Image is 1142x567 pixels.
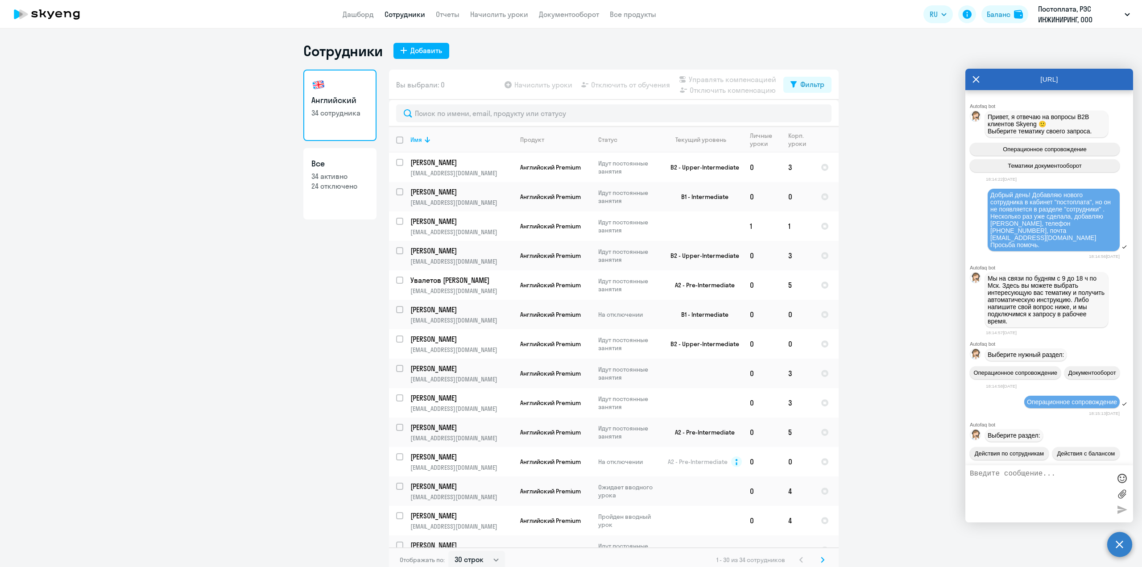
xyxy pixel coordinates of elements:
[743,270,781,300] td: 0
[667,136,742,144] div: Текущий уровень
[539,10,599,19] a: Документооборот
[410,481,513,491] a: [PERSON_NAME]
[981,5,1028,23] button: Балансbalance
[410,257,513,265] p: [EMAIL_ADDRESS][DOMAIN_NAME]
[660,418,743,447] td: A2 - Pre-Intermediate
[660,182,743,211] td: B1 - Intermediate
[970,349,981,362] img: bot avatar
[750,132,781,148] div: Личные уроки
[311,108,368,118] p: 34 сотрудника
[1068,369,1116,376] span: Документооборот
[385,10,425,19] a: Сотрудники
[970,447,1049,460] button: Действия по сотрудникам
[781,359,814,388] td: 3
[788,132,813,148] div: Корп. уроки
[520,163,581,171] span: Английский Premium
[970,103,1133,109] div: Autofaq bot
[986,384,1017,389] time: 18:14:58[DATE]
[970,341,1133,347] div: Autofaq bot
[970,265,1133,270] div: Autofaq bot
[410,540,511,550] p: [PERSON_NAME]
[743,418,781,447] td: 0
[520,136,591,144] div: Продукт
[311,181,368,191] p: 24 отключено
[410,216,513,226] a: [PERSON_NAME]
[781,388,814,418] td: 3
[410,305,511,315] p: [PERSON_NAME]
[781,506,814,535] td: 4
[410,334,511,344] p: [PERSON_NAME]
[303,42,383,60] h1: Сотрудники
[1034,4,1134,25] button: Постоплата, РЭС ИНЖИНИРИНГ, ООО
[781,418,814,447] td: 5
[986,464,1017,469] time: 18:15:14[DATE]
[520,193,581,201] span: Английский Premium
[311,158,368,170] h3: Все
[410,511,513,521] a: [PERSON_NAME]
[598,189,659,205] p: Идут постоянные занятия
[410,157,513,167] a: [PERSON_NAME]
[410,346,513,354] p: [EMAIL_ADDRESS][DOMAIN_NAME]
[410,316,513,324] p: [EMAIL_ADDRESS][DOMAIN_NAME]
[520,546,581,554] span: Английский Premium
[988,275,1106,325] span: Мы на связи по будням с 9 до 18 ч по Мск. Здесь вы можете выбрать интересующую вас тематику и пол...
[781,270,814,300] td: 5
[660,300,743,329] td: B1 - Intermediate
[743,535,781,565] td: 0
[743,476,781,506] td: 0
[343,10,374,19] a: Дашборд
[410,511,511,521] p: [PERSON_NAME]
[311,171,368,181] p: 34 активно
[311,78,326,92] img: english
[781,476,814,506] td: 4
[660,241,743,270] td: B2 - Upper-Intermediate
[781,535,814,565] td: 0
[410,452,511,462] p: [PERSON_NAME]
[520,487,581,495] span: Английский Premium
[988,113,1092,135] span: Привет, я отвечаю на вопросы B2B клиентов Skyeng 🙂 Выберите тематику своего запроса.
[598,395,659,411] p: Идут постоянные занятия
[598,159,659,175] p: Идут постоянные занятия
[1027,398,1117,406] span: Операционное сопровождение
[743,359,781,388] td: 0
[520,281,581,289] span: Английский Premium
[743,182,781,211] td: 0
[410,246,511,256] p: [PERSON_NAME]
[970,111,981,124] img: bot avatar
[520,399,581,407] span: Английский Premium
[410,364,513,373] a: [PERSON_NAME]
[303,70,377,141] a: Английский34 сотрудника
[781,153,814,182] td: 3
[311,95,368,106] h3: Английский
[598,248,659,264] p: Идут постоянные занятия
[410,136,422,144] div: Имя
[1003,146,1087,153] span: Операционное сопровождение
[743,153,781,182] td: 0
[743,329,781,359] td: 0
[410,393,511,403] p: [PERSON_NAME]
[970,273,981,286] img: bot avatar
[743,300,781,329] td: 0
[1008,162,1082,169] span: Тематики документооборот
[520,458,581,466] span: Английский Premium
[598,458,659,466] p: На отключении
[436,10,459,19] a: Отчеты
[410,393,513,403] a: [PERSON_NAME]
[750,132,775,148] div: Личные уроки
[410,464,513,472] p: [EMAIL_ADDRESS][DOMAIN_NAME]
[598,542,659,558] p: Идут постоянные занятия
[1064,366,1120,379] button: Документооборот
[598,424,659,440] p: Идут постоянные занятия
[930,9,938,20] span: RU
[410,246,513,256] a: [PERSON_NAME]
[410,275,511,285] p: Увалетов [PERSON_NAME]
[986,330,1017,335] time: 18:14:57[DATE]
[1014,10,1023,19] img: balance
[1057,450,1115,457] span: Действия с балансом
[970,143,1120,156] button: Операционное сопровождение
[410,187,513,197] a: [PERSON_NAME]
[781,329,814,359] td: 0
[743,506,781,535] td: 0
[743,211,781,241] td: 1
